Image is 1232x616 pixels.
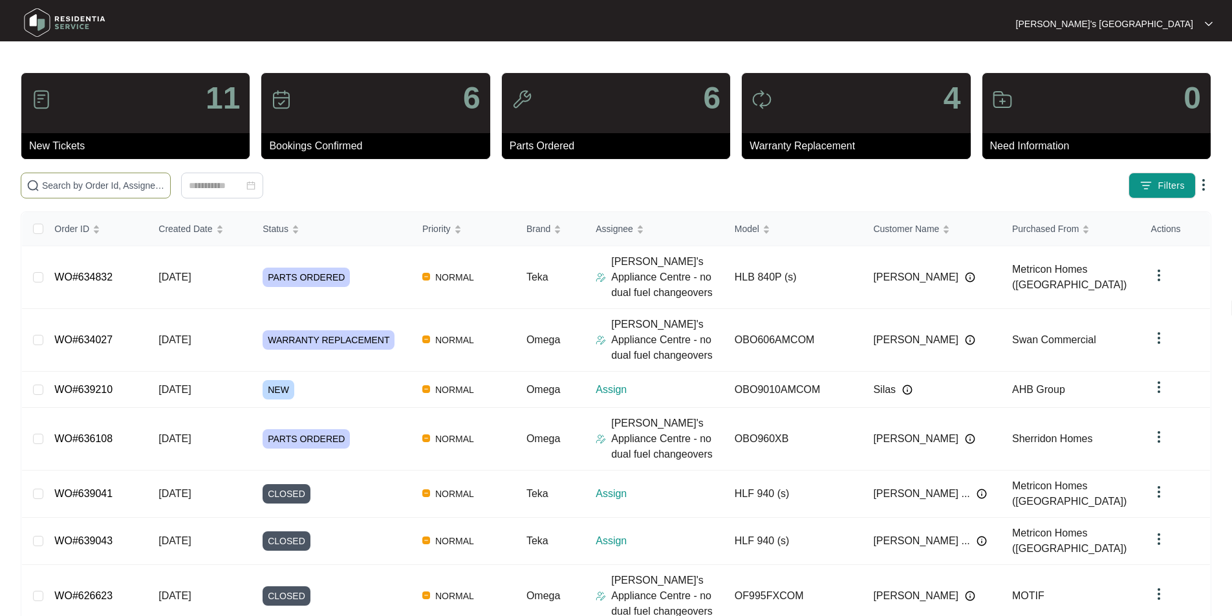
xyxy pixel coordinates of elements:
[44,212,148,246] th: Order ID
[31,89,52,110] img: icon
[992,89,1013,110] img: icon
[611,317,724,363] p: [PERSON_NAME]'s Appliance Centre - no dual fuel changeovers
[526,590,560,601] span: Omega
[158,488,191,499] span: [DATE]
[42,178,165,193] input: Search by Order Id, Assignee Name, Customer Name, Brand and Model
[1196,177,1211,193] img: dropdown arrow
[1183,83,1201,114] p: 0
[252,212,412,246] th: Status
[1151,379,1167,395] img: dropdown arrow
[965,591,975,601] img: Info icon
[512,89,532,110] img: icon
[54,433,113,444] a: WO#636108
[54,384,113,395] a: WO#639210
[944,83,961,114] p: 4
[965,272,975,282] img: Info icon
[158,535,191,546] span: [DATE]
[596,434,606,444] img: Assigner Icon
[585,212,724,246] th: Assignee
[526,334,560,345] span: Omega
[1012,222,1079,236] span: Purchased From
[263,429,350,449] span: PARTS ORDERED
[1129,173,1196,198] button: filter iconFilters
[422,273,430,281] img: Vercel Logo
[977,489,987,499] img: Info icon
[863,212,1002,246] th: Customer Name
[430,588,479,604] span: NORMAL
[269,138,490,154] p: Bookings Confirmed
[430,431,479,447] span: NORMAL
[263,531,310,551] span: CLOSED
[526,271,548,282] span: Teka
[1205,21,1213,27] img: dropdown arrow
[1012,480,1127,507] span: Metricon Homes ([GEOGRAPHIC_DATA])
[54,271,113,282] a: WO#634832
[1012,527,1127,554] span: Metricon Homes ([GEOGRAPHIC_DATA])
[751,89,772,110] img: icon
[1151,268,1167,283] img: dropdown arrow
[596,486,724,502] p: Assign
[271,89,292,110] img: icon
[735,222,759,236] span: Model
[516,212,585,246] th: Brand
[1151,484,1167,500] img: dropdown arrow
[873,431,958,447] span: [PERSON_NAME]
[1151,429,1167,445] img: dropdown arrow
[263,380,294,399] span: NEW
[430,382,479,398] span: NORMAL
[1158,179,1185,193] span: Filters
[54,334,113,345] a: WO#634027
[158,384,191,395] span: [DATE]
[526,488,548,499] span: Teka
[27,179,39,192] img: search-icon
[724,212,863,246] th: Model
[422,385,430,393] img: Vercel Logo
[422,591,430,599] img: Vercel Logo
[873,382,896,398] span: Silas
[873,533,969,549] span: [PERSON_NAME] ...
[430,270,479,285] span: NORMAL
[990,138,1211,154] p: Need Information
[422,434,430,442] img: Vercel Logo
[526,222,550,236] span: Brand
[1012,264,1127,290] span: Metricon Homes ([GEOGRAPHIC_DATA])
[526,535,548,546] span: Teka
[724,408,863,471] td: OBO960XB
[596,533,724,549] p: Assign
[724,372,863,408] td: OBO9010AMCOM
[596,222,633,236] span: Assignee
[19,3,110,42] img: residentia service logo
[873,270,958,285] span: [PERSON_NAME]
[526,433,560,444] span: Omega
[263,268,350,287] span: PARTS ORDERED
[1002,212,1141,246] th: Purchased From
[422,489,430,497] img: Vercel Logo
[158,334,191,345] span: [DATE]
[1151,586,1167,602] img: dropdown arrow
[1012,384,1065,395] span: AHB Group
[873,588,958,604] span: [PERSON_NAME]
[965,335,975,345] img: Info icon
[158,590,191,601] span: [DATE]
[596,272,606,282] img: Assigner Icon
[422,335,430,343] img: Vercel Logo
[412,212,516,246] th: Priority
[724,518,863,565] td: HLF 940 (s)
[596,591,606,601] img: Assigner Icon
[724,471,863,518] td: HLF 940 (s)
[611,254,724,301] p: [PERSON_NAME]'s Appliance Centre - no dual fuel changeovers
[54,488,113,499] a: WO#639041
[29,138,250,154] p: New Tickets
[430,533,479,549] span: NORMAL
[596,382,724,398] p: Assign
[263,330,394,350] span: WARRANTY REPLACEMENT
[263,222,288,236] span: Status
[54,590,113,601] a: WO#626623
[703,83,720,114] p: 6
[158,433,191,444] span: [DATE]
[158,222,212,236] span: Created Date
[724,309,863,372] td: OBO606AMCOM
[750,138,970,154] p: Warranty Replacement
[54,222,89,236] span: Order ID
[1151,330,1167,346] img: dropdown arrow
